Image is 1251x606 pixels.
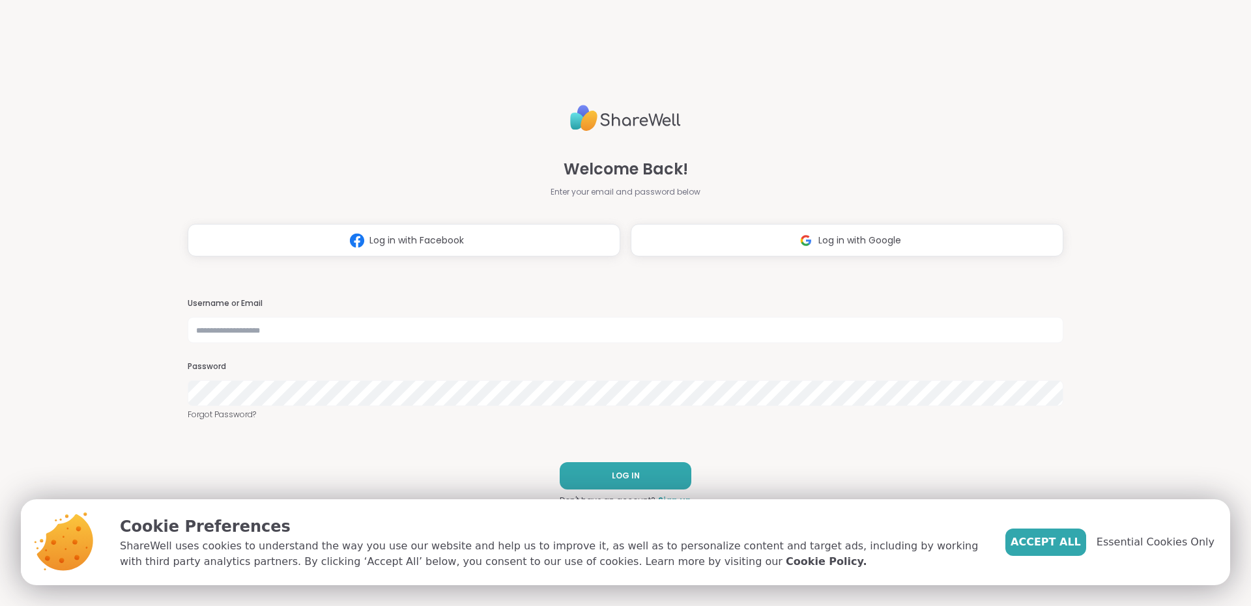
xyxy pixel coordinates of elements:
span: Accept All [1011,534,1081,550]
a: Cookie Policy. [786,554,867,570]
a: Forgot Password? [188,409,1063,420]
span: LOG IN [612,470,640,482]
span: Log in with Google [818,234,901,247]
button: Log in with Facebook [188,224,620,256]
span: Log in with Facebook [369,234,464,247]
span: Essential Cookies Only [1097,534,1215,550]
h3: Password [188,361,1063,372]
button: Accept All [1005,529,1086,556]
span: Welcome Back! [564,158,688,181]
a: Sign up [658,495,691,506]
img: ShareWell Logo [570,100,681,137]
h3: Username or Email [188,298,1063,309]
p: ShareWell uses cookies to understand the way you use our website and help us to improve it, as we... [120,538,985,570]
img: ShareWell Logomark [345,228,369,253]
span: Enter your email and password below [551,186,700,198]
img: ShareWell Logomark [794,228,818,253]
span: Don't have an account? [560,495,655,506]
p: Cookie Preferences [120,515,985,538]
button: LOG IN [560,462,691,489]
button: Log in with Google [631,224,1063,256]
